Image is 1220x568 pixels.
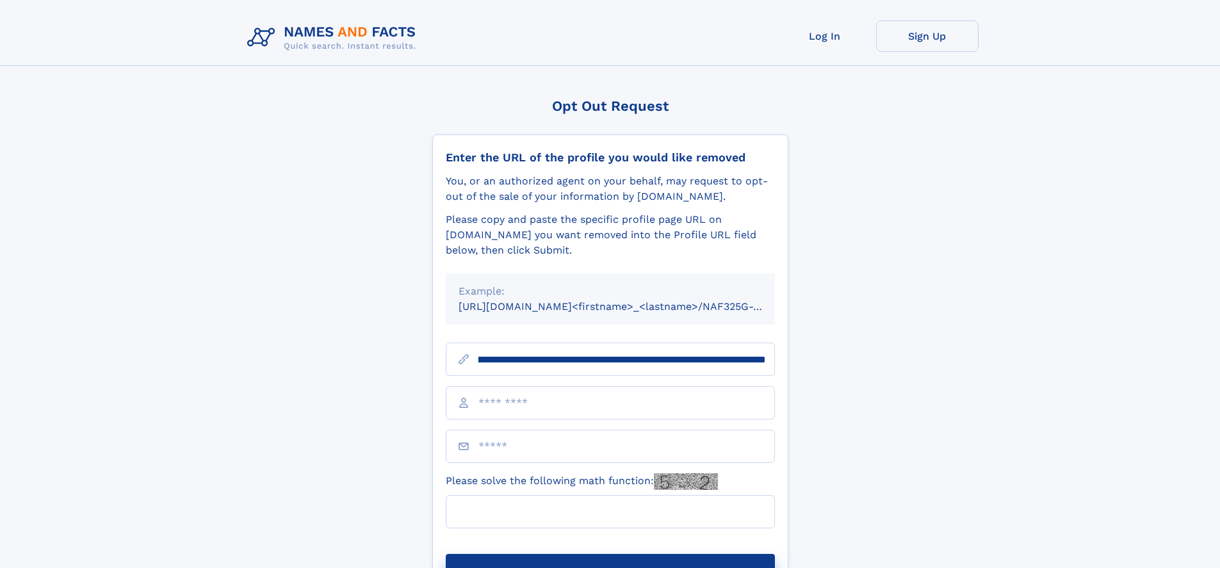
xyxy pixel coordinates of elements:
[432,98,788,114] div: Opt Out Request
[774,20,876,52] a: Log In
[446,174,775,204] div: You, or an authorized agent on your behalf, may request to opt-out of the sale of your informatio...
[242,20,427,55] img: Logo Names and Facts
[446,212,775,258] div: Please copy and paste the specific profile page URL on [DOMAIN_NAME] you want removed into the Pr...
[459,284,762,299] div: Example:
[459,300,799,312] small: [URL][DOMAIN_NAME]<firstname>_<lastname>/NAF325G-xxxxxxxx
[446,150,775,165] div: Enter the URL of the profile you would like removed
[876,20,979,52] a: Sign Up
[446,473,718,490] label: Please solve the following math function:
